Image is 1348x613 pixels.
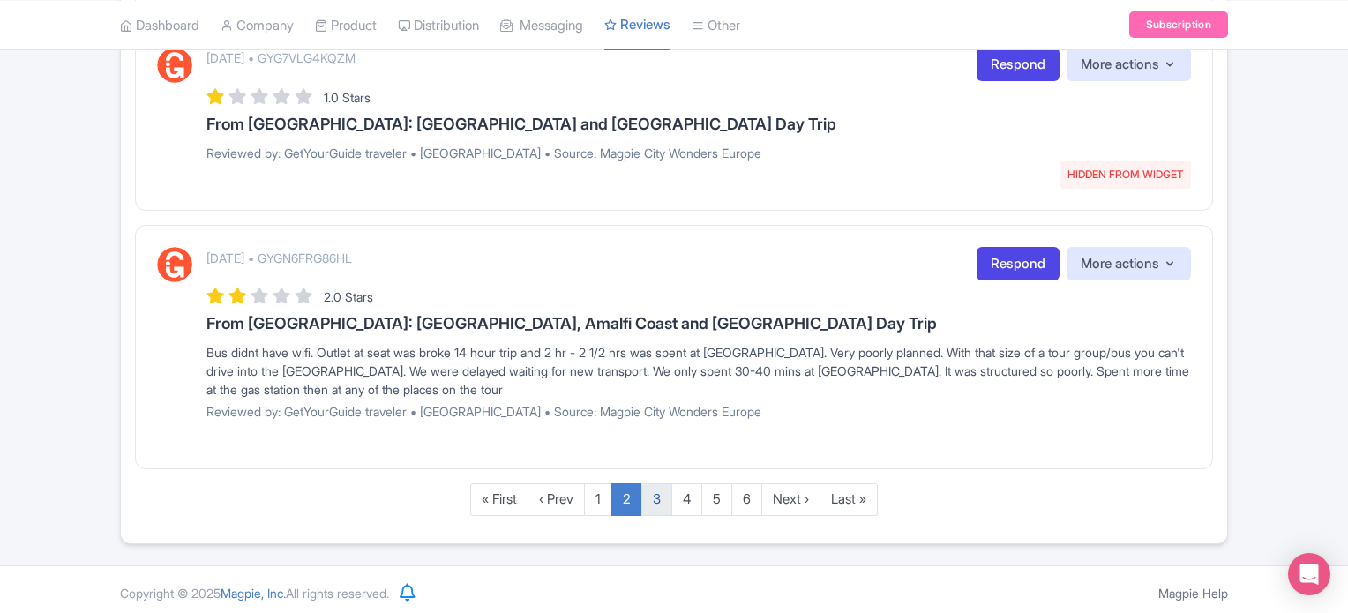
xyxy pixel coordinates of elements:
[1060,161,1191,189] span: HIDDEN FROM WIDGET
[206,116,1191,133] h3: From [GEOGRAPHIC_DATA]: [GEOGRAPHIC_DATA] and [GEOGRAPHIC_DATA] Day Trip
[1067,247,1191,281] button: More actions
[206,315,1191,333] h3: From [GEOGRAPHIC_DATA]: [GEOGRAPHIC_DATA], Amalfi Coast and [GEOGRAPHIC_DATA] Day Trip
[701,483,732,516] a: 5
[324,289,373,304] span: 2.0 Stars
[731,483,762,516] a: 6
[1129,11,1228,38] a: Subscription
[671,483,702,516] a: 4
[206,49,356,67] p: [DATE] • GYG7VLG4KQZM
[1067,48,1191,82] button: More actions
[324,90,371,105] span: 1.0 Stars
[528,483,585,516] a: ‹ Prev
[206,144,1191,162] p: Reviewed by: GetYourGuide traveler • [GEOGRAPHIC_DATA] • Source: Magpie City Wonders Europe
[977,247,1060,281] a: Respond
[641,483,672,516] a: 3
[315,1,377,49] a: Product
[221,586,286,601] span: Magpie, Inc.
[206,343,1191,399] div: Bus didnt have wifi. Outlet at seat was broke 14 hour trip and 2 hr - 2 1/2 hrs was spent at [GEO...
[206,402,1191,421] p: Reviewed by: GetYourGuide traveler • [GEOGRAPHIC_DATA] • Source: Magpie City Wonders Europe
[611,483,642,516] a: 2
[221,1,294,49] a: Company
[157,48,192,83] img: GetYourGuide Logo
[1288,553,1330,595] div: Open Intercom Messenger
[692,1,740,49] a: Other
[500,1,583,49] a: Messaging
[120,1,199,49] a: Dashboard
[584,483,612,516] a: 1
[1158,586,1228,601] a: Magpie Help
[761,483,820,516] a: Next ›
[157,247,192,282] img: GetYourGuide Logo
[398,1,479,49] a: Distribution
[977,48,1060,82] a: Respond
[206,249,352,267] p: [DATE] • GYGN6FRG86HL
[470,483,528,516] a: « First
[109,584,400,602] div: Copyright © 2025 All rights reserved.
[820,483,878,516] a: Last »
